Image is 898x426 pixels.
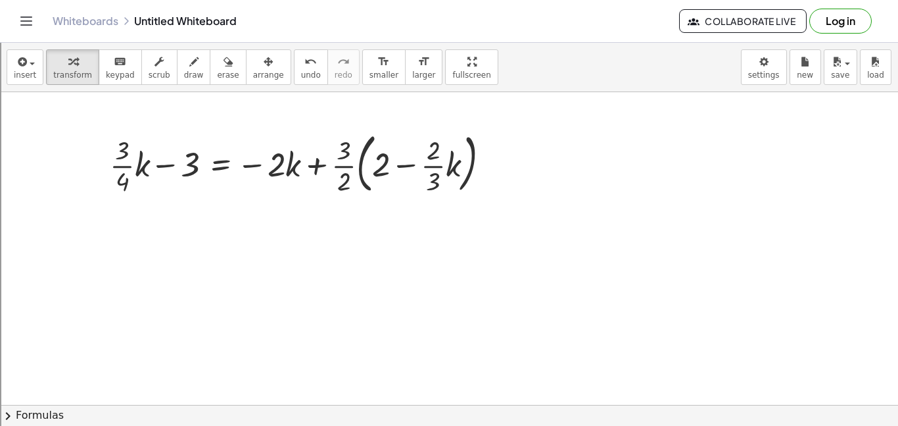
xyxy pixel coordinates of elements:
[53,14,118,28] a: Whiteboards
[690,15,795,27] span: Collaborate Live
[53,70,92,80] span: transform
[809,9,872,34] button: Log in
[46,49,99,85] button: transform
[679,9,807,33] button: Collaborate Live
[16,11,37,32] button: Toggle navigation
